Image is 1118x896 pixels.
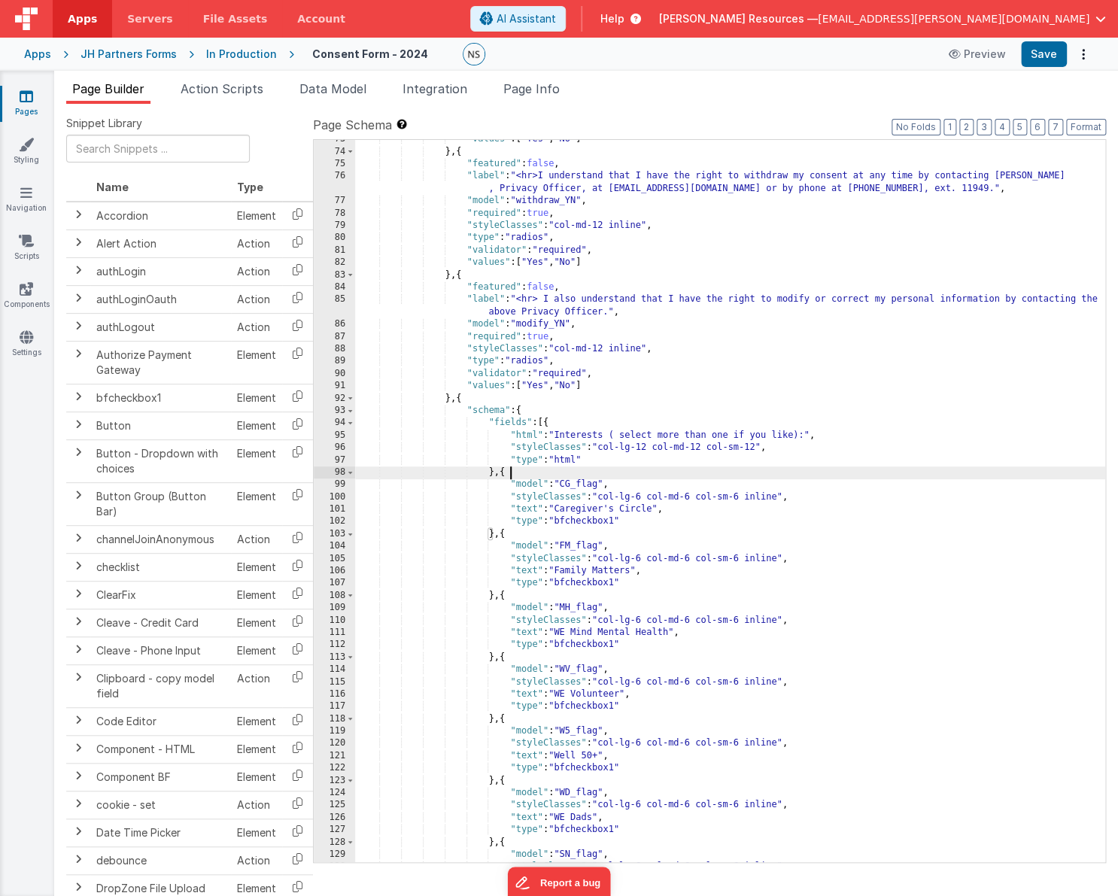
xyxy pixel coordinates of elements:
[314,293,355,318] div: 85
[940,42,1015,66] button: Preview
[90,412,231,439] td: Button
[231,609,282,636] td: Element
[314,380,355,392] div: 91
[90,707,231,735] td: Code Editor
[90,384,231,412] td: bfcheckbox1
[231,439,282,482] td: Element
[231,285,282,313] td: Action
[127,11,172,26] span: Servers
[314,750,355,762] div: 121
[181,81,263,96] span: Action Scripts
[237,181,263,193] span: Type
[90,482,231,525] td: Button Group (Button Bar)
[314,787,355,799] div: 124
[314,775,355,787] div: 123
[96,181,129,193] span: Name
[314,466,355,478] div: 98
[231,636,282,664] td: Element
[231,581,282,609] td: Element
[314,700,355,712] div: 117
[90,636,231,664] td: Cleave - Phone Input
[231,202,282,230] td: Element
[314,627,355,639] div: 111
[314,405,355,417] div: 93
[995,119,1010,135] button: 4
[314,454,355,466] div: 97
[1048,119,1063,135] button: 7
[231,341,282,384] td: Element
[314,762,355,774] div: 122
[314,515,355,527] div: 102
[90,763,231,791] td: Component BF
[892,119,940,135] button: No Folds
[231,482,282,525] td: Element
[90,581,231,609] td: ClearFix
[959,119,974,135] button: 2
[470,6,566,32] button: AI Assistant
[231,257,282,285] td: Action
[203,11,268,26] span: File Assets
[231,735,282,763] td: Element
[314,824,355,836] div: 127
[66,116,142,131] span: Snippet Library
[314,478,355,491] div: 99
[314,220,355,232] div: 79
[231,525,282,553] td: Action
[68,11,97,26] span: Apps
[314,158,355,170] div: 75
[314,540,355,552] div: 104
[659,11,818,26] span: [PERSON_NAME] Resources —
[314,257,355,269] div: 82
[314,553,355,565] div: 105
[1021,41,1067,67] button: Save
[90,819,231,846] td: Date Time Picker
[314,417,355,429] div: 94
[90,285,231,313] td: authLoginOauth
[314,528,355,540] div: 103
[313,116,392,134] span: Page Schema
[977,119,992,135] button: 3
[90,664,231,707] td: Clipboard - copy model field
[1066,119,1106,135] button: Format
[90,735,231,763] td: Component - HTML
[66,135,250,162] input: Search Snippets ...
[314,491,355,503] div: 100
[314,651,355,664] div: 113
[314,343,355,355] div: 88
[72,81,144,96] span: Page Builder
[314,318,355,330] div: 86
[90,846,231,874] td: debounce
[81,47,177,62] div: JH Partners Forms
[231,384,282,412] td: Element
[314,146,355,158] div: 74
[314,430,355,442] div: 95
[314,577,355,589] div: 107
[314,713,355,725] div: 118
[314,208,355,220] div: 78
[403,81,467,96] span: Integration
[314,639,355,651] div: 112
[90,341,231,384] td: Authorize Payment Gateway
[90,229,231,257] td: Alert Action
[314,590,355,602] div: 108
[299,81,366,96] span: Data Model
[231,412,282,439] td: Element
[314,133,355,145] div: 73
[314,565,355,577] div: 106
[314,676,355,688] div: 115
[231,553,282,581] td: Element
[231,229,282,257] td: Action
[90,313,231,341] td: authLogout
[943,119,956,135] button: 1
[314,232,355,244] div: 80
[90,553,231,581] td: checklist
[314,269,355,281] div: 83
[231,763,282,791] td: Element
[314,812,355,824] div: 126
[314,799,355,811] div: 125
[231,664,282,707] td: Action
[314,615,355,627] div: 110
[600,11,624,26] span: Help
[314,355,355,367] div: 89
[659,11,1106,26] button: [PERSON_NAME] Resources — [EMAIL_ADDRESS][PERSON_NAME][DOMAIN_NAME]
